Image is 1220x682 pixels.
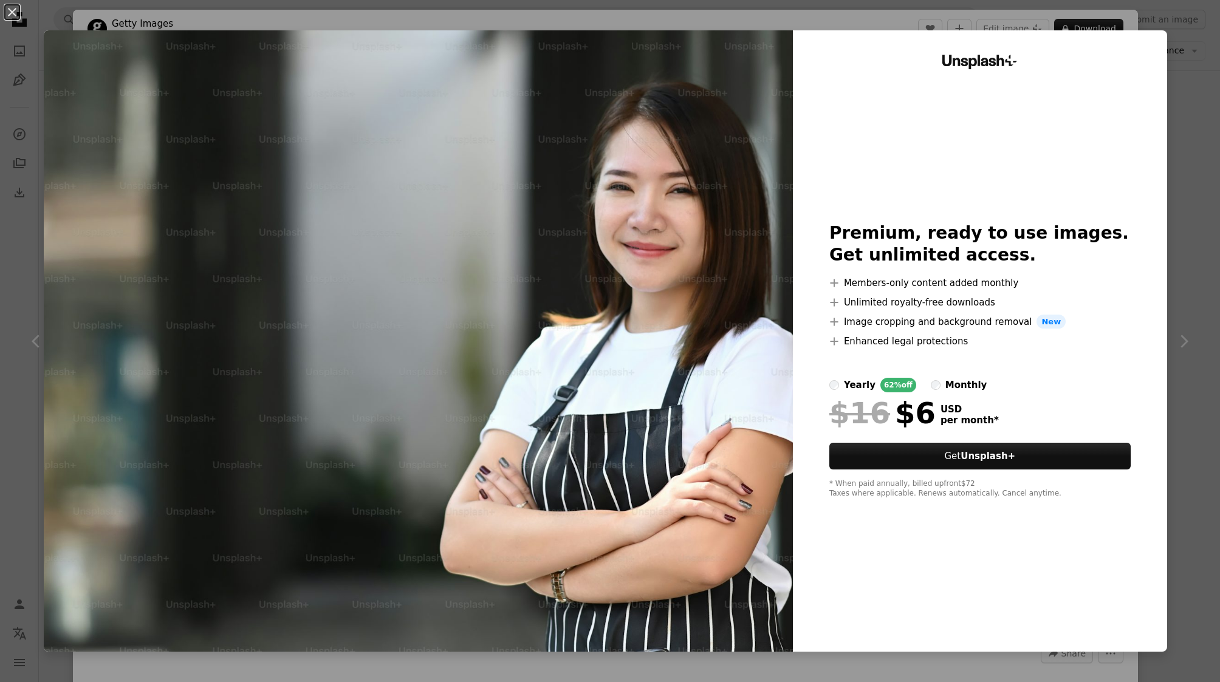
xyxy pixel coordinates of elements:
li: Unlimited royalty-free downloads [829,295,1131,310]
input: yearly62%off [829,380,839,390]
li: Members-only content added monthly [829,276,1131,290]
button: GetUnsplash+ [829,443,1131,469]
strong: Unsplash+ [961,451,1015,462]
div: 62% off [880,378,916,392]
input: monthly [931,380,941,390]
h2: Premium, ready to use images. Get unlimited access. [829,222,1131,266]
li: Image cropping and background removal [829,315,1131,329]
span: New [1037,315,1066,329]
div: monthly [945,378,987,392]
span: USD [941,404,999,415]
li: Enhanced legal protections [829,334,1131,349]
div: yearly [844,378,876,392]
div: * When paid annually, billed upfront $72 Taxes where applicable. Renews automatically. Cancel any... [829,479,1131,499]
span: $16 [829,397,890,429]
span: per month * [941,415,999,426]
div: $6 [829,397,936,429]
